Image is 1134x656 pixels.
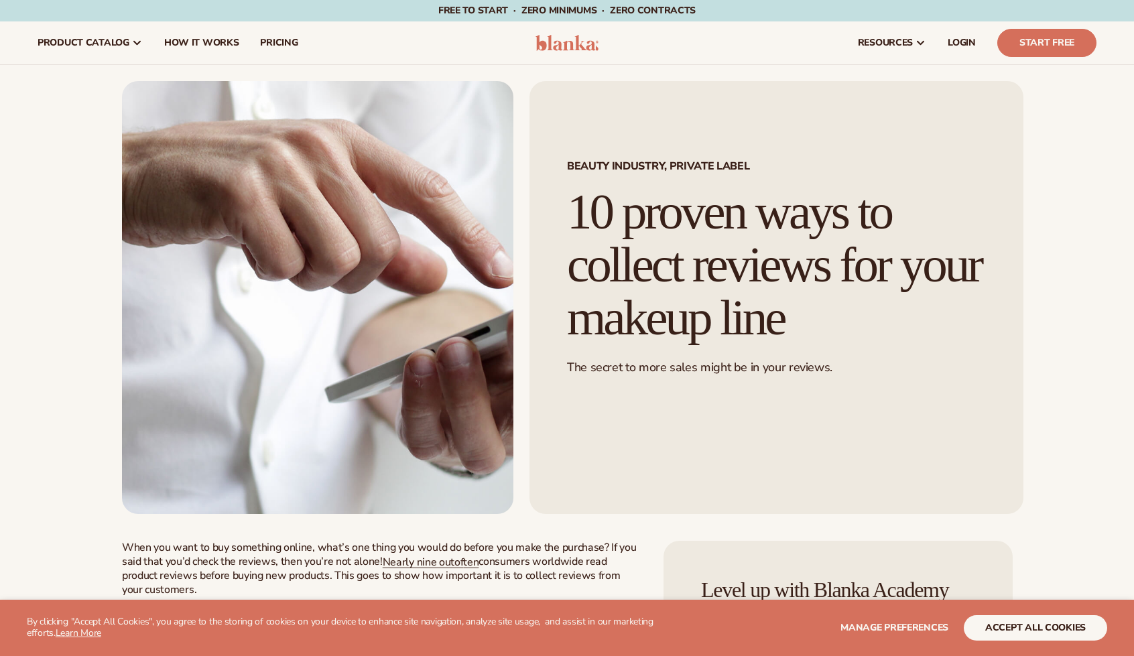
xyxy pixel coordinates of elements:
[38,38,129,48] span: product catalog
[249,21,308,64] a: pricing
[840,621,948,634] span: Manage preferences
[567,161,986,172] span: BEAUTY INDUSTRY, PRIVATE LABEL
[164,38,239,48] span: How It Works
[454,555,463,570] a: of
[964,615,1107,641] button: accept all cookies
[858,38,913,48] span: resources
[383,555,454,570] a: Nearly nine out
[948,38,976,48] span: LOGIN
[153,21,250,64] a: How It Works
[122,81,513,514] img: A clean and professional image of a person using a smartphone, ideal for illustrating strategies ...
[260,38,298,48] span: pricing
[840,615,948,641] button: Manage preferences
[27,21,153,64] a: product catalog
[937,21,987,64] a: LOGIN
[463,555,479,570] a: ten
[847,21,937,64] a: resources
[567,186,986,344] h1: 10 proven ways to collect reviews for your makeup line
[56,627,101,639] a: Learn More
[438,4,696,17] span: Free to start · ZERO minimums · ZERO contracts
[27,616,664,639] p: By clicking "Accept All Cookies", you agree to the storing of cookies on your device to enhance s...
[997,29,1096,57] a: Start Free
[535,35,599,51] img: logo
[701,578,975,602] h4: Level up with Blanka Academy
[122,541,637,597] p: When you want to buy something online, what’s one thing you would do before you make the purchase...
[567,360,986,375] p: The secret to more sales might be in your reviews.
